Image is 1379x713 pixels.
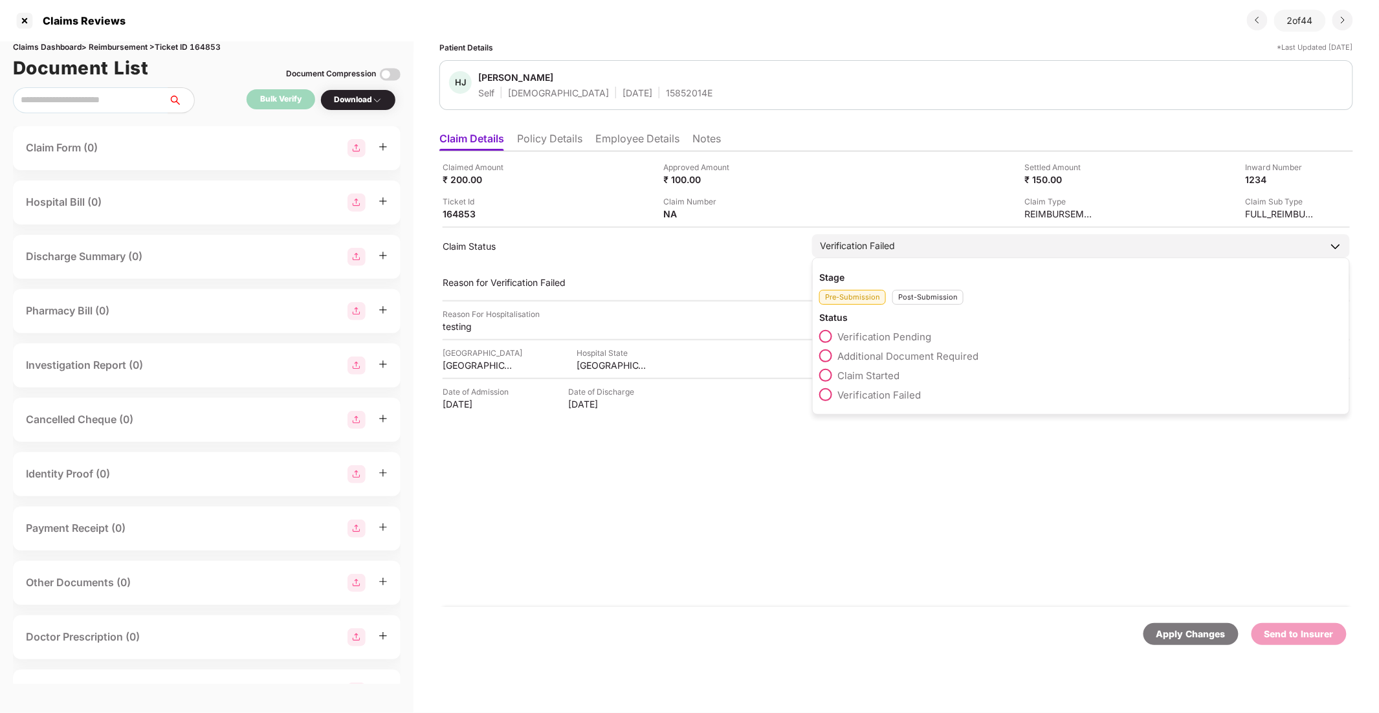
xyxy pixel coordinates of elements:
li: Notes [692,132,721,151]
div: 164853 [443,208,514,220]
img: svg+xml;base64,PHN2ZyBpZD0iR3JvdXBfMjg4MTMiIGRhdGEtbmFtZT0iR3JvdXAgMjg4MTMiIHhtbG5zPSJodHRwOi8vd3... [348,465,366,483]
div: Apply Changes [1156,627,1226,641]
div: [DEMOGRAPHIC_DATA] [508,87,609,99]
div: *Last Updated [DATE] [1277,41,1353,54]
div: Hospital State [577,347,648,359]
div: Send to Insurer [1264,627,1334,641]
img: svg+xml;base64,PHN2ZyBpZD0iR3JvdXBfMjg4MTMiIGRhdGEtbmFtZT0iR3JvdXAgMjg4MTMiIHhtbG5zPSJodHRwOi8vd3... [348,683,366,701]
div: Pharmacy Bill (0) [26,303,109,319]
img: svg+xml;base64,PHN2ZyBpZD0iR3JvdXBfMjg4MTMiIGRhdGEtbmFtZT0iR3JvdXAgMjg4MTMiIHhtbG5zPSJodHRwOi8vd3... [348,193,366,212]
div: HJ [449,71,472,94]
img: svg+xml;base64,PHN2ZyBpZD0iRHJvcGRvd24tMzJ4MzIiIHhtbG5zPSJodHRwOi8vd3d3LnczLm9yZy8yMDAwL3N2ZyIgd2... [1338,15,1348,25]
div: Download [334,94,382,106]
li: Policy Details [517,132,582,151]
div: Hospital Bill (0) [26,194,102,210]
div: Verification Failed [820,239,895,253]
div: Reason for Verification Failed [443,276,799,289]
div: 2 of 44 [1274,10,1326,32]
img: svg+xml;base64,PHN2ZyBpZD0iR3JvdXBfMjg4MTMiIGRhdGEtbmFtZT0iR3JvdXAgMjg4MTMiIHhtbG5zPSJodHRwOi8vd3... [348,248,366,266]
div: Claims Reviews [35,14,126,27]
div: 15852014E [666,87,712,99]
div: [GEOGRAPHIC_DATA] [577,359,648,371]
div: ₹ 200.00 [443,173,514,186]
span: Verification Pending [837,331,931,343]
div: Discharge Summary (0) [26,248,142,265]
img: svg+xml;base64,PHN2ZyBpZD0iVG9nZ2xlLTMyeDMyIiB4bWxucz0iaHR0cDovL3d3dy53My5vcmcvMjAwMC9zdmciIHdpZH... [380,64,401,85]
div: [DATE] [443,398,514,410]
li: Employee Details [595,132,679,151]
span: search [168,95,194,105]
div: Ticket Id [443,195,514,208]
div: [GEOGRAPHIC_DATA] [443,347,522,359]
img: svg+xml;base64,PHN2ZyBpZD0iR3JvdXBfMjg4MTMiIGRhdGEtbmFtZT0iR3JvdXAgMjg4MTMiIHhtbG5zPSJodHRwOi8vd3... [348,302,366,320]
div: Reason For Hospitalisation [443,308,540,320]
div: FULL_REIMBURSEMENT [1246,208,1317,220]
button: search [168,87,195,113]
span: plus [379,468,388,477]
img: svg+xml;base64,PHN2ZyBpZD0iR3JvdXBfMjg4MTMiIGRhdGEtbmFtZT0iR3JvdXAgMjg4MTMiIHhtbG5zPSJodHRwOi8vd3... [348,520,366,538]
div: Claims Dashboard > Reimbursement > Ticket ID 164853 [13,41,401,54]
div: ₹ 150.00 [1024,173,1096,186]
div: Other Documents (0) [26,575,131,591]
span: plus [379,631,388,641]
div: NA [664,208,735,220]
span: plus [379,305,388,314]
img: svg+xml;base64,PHN2ZyBpZD0iR3JvdXBfMjg4MTMiIGRhdGEtbmFtZT0iR3JvdXAgMjg4MTMiIHhtbG5zPSJodHRwOi8vd3... [348,139,366,157]
div: Doctor Prescription (0) [26,629,140,645]
div: ₹ 100.00 [664,173,735,186]
div: Claimed Amount [443,161,514,173]
img: downArrowIcon [1329,240,1342,253]
div: Health Card (0) [26,683,102,699]
div: 1234 [1246,173,1317,186]
img: svg+xml;base64,PHN2ZyBpZD0iRHJvcGRvd24tMzJ4MzIiIHhtbG5zPSJodHRwOi8vd3d3LnczLm9yZy8yMDAwL3N2ZyIgd2... [372,95,382,105]
div: Self [478,87,494,99]
div: Claim Form (0) [26,140,98,156]
img: svg+xml;base64,PHN2ZyBpZD0iR3JvdXBfMjg4MTMiIGRhdGEtbmFtZT0iR3JvdXAgMjg4MTMiIHhtbG5zPSJodHRwOi8vd3... [348,628,366,646]
div: [DATE] [623,87,652,99]
span: plus [379,414,388,423]
span: plus [379,142,388,151]
span: plus [379,360,388,369]
div: [GEOGRAPHIC_DATA] [443,359,514,371]
div: Status [819,311,1343,324]
div: [PERSON_NAME] [478,71,553,83]
div: Claim Sub Type [1246,195,1317,208]
div: Investigation Report (0) [26,357,143,373]
div: Document Compression [286,68,376,80]
span: plus [379,197,388,206]
span: Additional Document Required [837,350,978,362]
div: testing [443,320,514,333]
div: [DATE] [568,398,639,410]
div: Settled Amount [1024,161,1096,173]
h1: Document List [13,54,149,82]
img: svg+xml;base64,PHN2ZyBpZD0iRHJvcGRvd24tMzJ4MzIiIHhtbG5zPSJodHRwOi8vd3d3LnczLm9yZy8yMDAwL3N2ZyIgd2... [1252,15,1263,25]
span: plus [379,577,388,586]
div: Patient Details [439,41,493,54]
div: Claim Type [1024,195,1096,208]
div: Claim Number [664,195,735,208]
div: Bulk Verify [260,93,302,105]
div: Cancelled Cheque (0) [26,411,133,428]
div: Claim Status [443,240,799,252]
span: Claim Started [837,369,899,382]
div: REIMBURSEMENT [1024,208,1096,220]
div: Payment Receipt (0) [26,520,126,536]
div: Post-Submission [892,290,964,305]
div: Stage [819,271,1343,283]
div: Inward Number [1246,161,1317,173]
span: Verification Failed [837,389,921,401]
img: svg+xml;base64,PHN2ZyBpZD0iR3JvdXBfMjg4MTMiIGRhdGEtbmFtZT0iR3JvdXAgMjg4MTMiIHhtbG5zPSJodHRwOi8vd3... [348,411,366,429]
img: svg+xml;base64,PHN2ZyBpZD0iR3JvdXBfMjg4MTMiIGRhdGEtbmFtZT0iR3JvdXAgMjg4MTMiIHhtbG5zPSJodHRwOi8vd3... [348,574,366,592]
div: Pre-Submission [819,290,886,305]
div: Approved Amount [664,161,735,173]
span: plus [379,251,388,260]
img: svg+xml;base64,PHN2ZyBpZD0iR3JvdXBfMjg4MTMiIGRhdGEtbmFtZT0iR3JvdXAgMjg4MTMiIHhtbG5zPSJodHRwOi8vd3... [348,356,366,375]
li: Claim Details [439,132,504,151]
span: plus [379,523,388,532]
div: Date of Discharge [568,386,639,398]
div: Date of Admission [443,386,514,398]
div: Identity Proof (0) [26,466,110,482]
